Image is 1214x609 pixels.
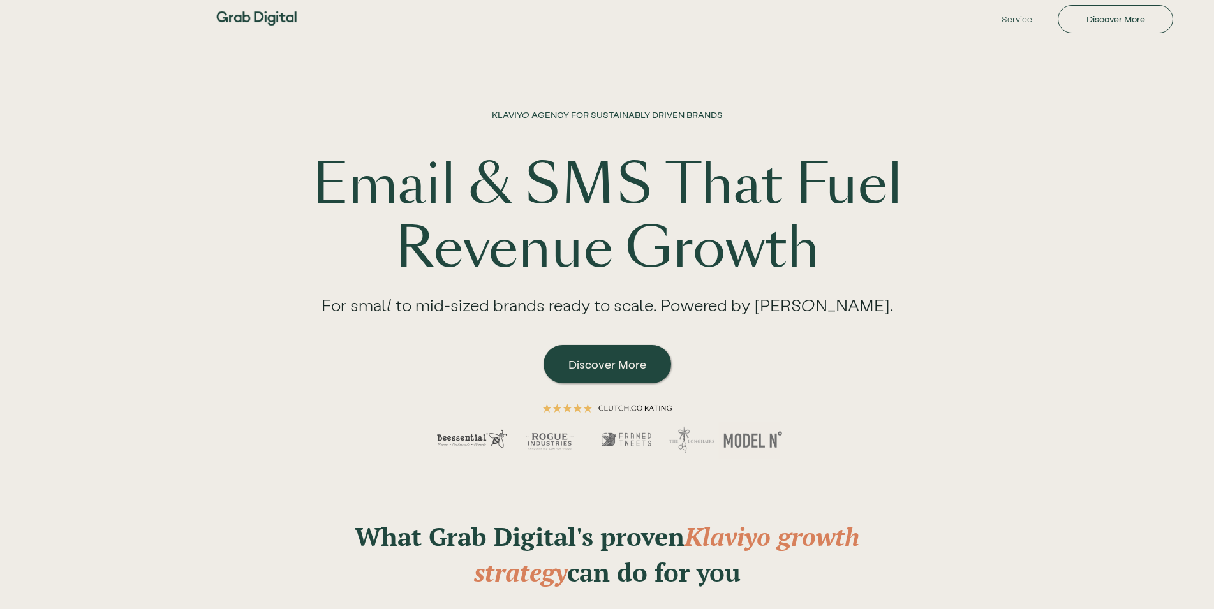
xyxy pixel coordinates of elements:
[355,519,685,553] strong: What Grab Digital's proven
[416,383,799,479] img: hero image demonstrating a 5 star rating across multiple clients
[567,555,741,589] strong: can do for you
[492,108,723,147] h1: KLAVIYO AGENCY FOR SUSTAINABLY DRIVEN BRANDS
[199,153,1016,281] h1: Email & SMS That Fuel Revenue Growth
[544,345,671,383] a: Discover More
[1058,5,1173,33] a: Discover More
[296,281,919,339] div: For small to mid-sized brands ready to scale. Powered by [PERSON_NAME].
